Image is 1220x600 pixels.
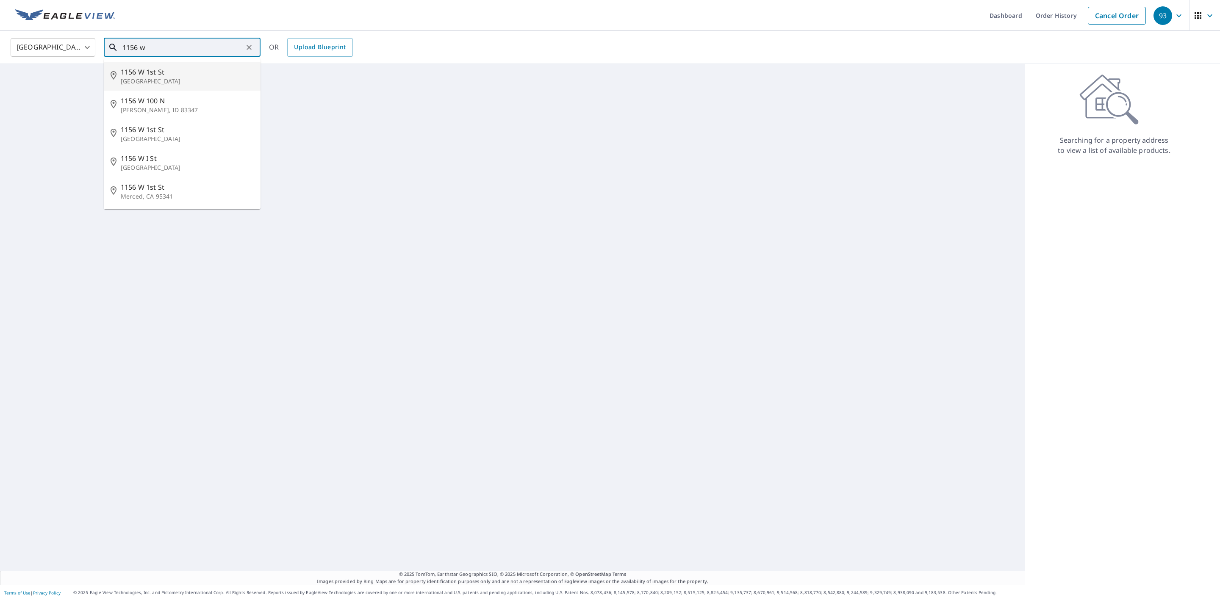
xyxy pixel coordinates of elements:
[575,571,611,577] a: OpenStreetMap
[1153,6,1172,25] div: 93
[121,67,254,77] span: 1156 W 1st St
[121,192,254,201] p: Merced, CA 95341
[121,106,254,114] p: [PERSON_NAME], ID 83347
[243,41,255,53] button: Clear
[122,36,243,59] input: Search by address or latitude-longitude
[4,590,30,596] a: Terms of Use
[1057,135,1171,155] p: Searching for a property address to view a list of available products.
[613,571,627,577] a: Terms
[33,590,61,596] a: Privacy Policy
[287,38,352,57] a: Upload Blueprint
[1088,7,1146,25] a: Cancel Order
[121,182,254,192] span: 1156 W 1st St
[11,36,95,59] div: [GEOGRAPHIC_DATA]
[121,153,254,163] span: 1156 W I St
[294,42,346,53] span: Upload Blueprint
[121,77,254,86] p: [GEOGRAPHIC_DATA]
[15,9,115,22] img: EV Logo
[121,96,254,106] span: 1156 W 100 N
[4,590,61,595] p: |
[121,163,254,172] p: [GEOGRAPHIC_DATA]
[73,589,1216,596] p: © 2025 Eagle View Technologies, Inc. and Pictometry International Corp. All Rights Reserved. Repo...
[269,38,353,57] div: OR
[121,124,254,135] span: 1156 W 1st St
[121,135,254,143] p: [GEOGRAPHIC_DATA]
[399,571,627,578] span: © 2025 TomTom, Earthstar Geographics SIO, © 2025 Microsoft Corporation, ©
